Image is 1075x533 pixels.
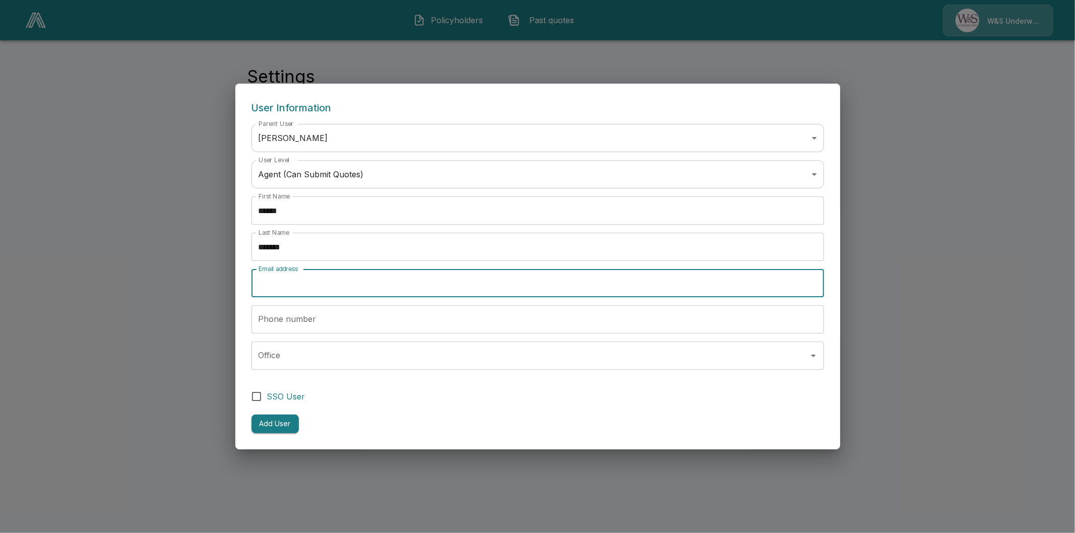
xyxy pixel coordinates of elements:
label: User Level [259,156,290,164]
label: Email address [259,264,298,273]
span: SSO User [267,390,305,403]
button: Open [806,349,820,363]
button: Add User [251,415,299,433]
h6: User Information [251,100,824,116]
label: Last Name [259,228,289,237]
label: Parent User [259,119,294,128]
label: First Name [259,192,290,201]
div: Agent (Can Submit Quotes) [251,160,824,188]
div: [PERSON_NAME] [251,124,824,152]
